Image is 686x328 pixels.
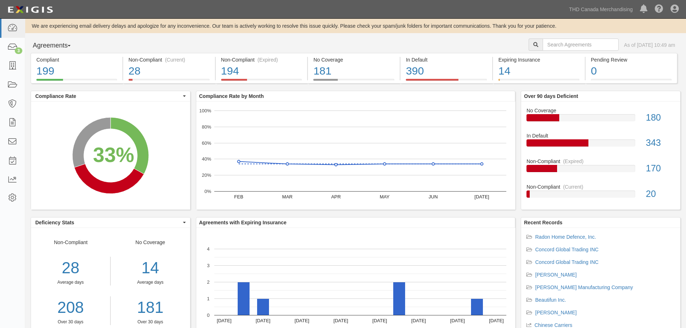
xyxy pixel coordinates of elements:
[591,56,672,63] div: Pending Review
[641,111,680,124] div: 180
[493,79,585,85] a: Expiring Insurance14
[641,136,680,149] div: 343
[591,63,672,79] div: 0
[313,63,394,79] div: 181
[313,56,394,63] div: No Coverage
[234,194,243,199] text: FEB
[333,318,348,323] text: [DATE]
[31,296,110,319] a: 208
[202,124,211,130] text: 80%
[521,158,680,165] div: Non-Compliant
[116,296,185,319] a: 181
[406,56,487,63] div: In Default
[521,183,680,190] div: Non-Compliant
[129,63,210,79] div: 28
[217,318,232,323] text: [DATE]
[221,56,302,63] div: Non-Compliant (Expired)
[36,56,117,63] div: Compliant
[282,194,292,199] text: MAR
[31,319,110,325] div: Over 30 days
[543,39,619,51] input: Search Agreements
[257,56,278,63] div: (Expired)
[31,239,111,325] div: Non-Compliant
[116,257,185,279] div: 14
[207,246,210,252] text: 4
[202,172,211,178] text: 20%
[196,102,515,210] svg: A chart.
[534,322,572,328] a: Chinese Carriers
[450,318,465,323] text: [DATE]
[199,108,211,113] text: 100%
[526,158,675,183] a: Non-Compliant(Expired)170
[31,217,190,228] button: Deficiency Stats
[535,234,596,240] a: Radon Home Defence, Inc.
[165,56,185,63] div: (Current)
[199,93,264,99] b: Compliance Rate by Month
[400,79,492,85] a: In Default390
[526,107,675,132] a: No Coverage180
[535,247,598,252] a: Concord Global Trading INC
[563,158,584,165] div: (Expired)
[526,183,675,203] a: Non-Compliant(Current)20
[31,102,190,210] svg: A chart.
[535,284,633,290] a: [PERSON_NAME] Manufacturing Company
[35,93,181,100] span: Compliance Rate
[563,183,583,190] div: (Current)
[25,22,686,30] div: We are experiencing email delivery delays and apologize for any inconvenience. Our team is active...
[521,132,680,139] div: In Default
[31,91,190,101] button: Compliance Rate
[35,219,181,226] span: Deficiency Stats
[31,279,110,286] div: Average days
[406,63,487,79] div: 390
[207,279,210,285] text: 2
[641,162,680,175] div: 170
[535,310,577,315] a: [PERSON_NAME]
[123,79,215,85] a: Non-Compliant(Current)28
[331,194,341,199] text: APR
[474,194,489,199] text: [DATE]
[207,296,210,301] text: 1
[204,189,211,194] text: 0%
[207,263,210,268] text: 3
[31,79,122,85] a: Compliant199
[380,194,390,199] text: MAY
[411,318,426,323] text: [DATE]
[216,79,308,85] a: Non-Compliant(Expired)194
[31,257,110,279] div: 28
[202,140,211,145] text: 60%
[524,220,562,225] b: Recent Records
[116,319,185,325] div: Over 30 days
[655,5,663,14] i: Help Center - Complianz
[524,93,578,99] b: Over 90 days Deficient
[526,132,675,158] a: In Default343
[535,272,577,278] a: [PERSON_NAME]
[586,79,677,85] a: Pending Review0
[111,239,190,325] div: No Coverage
[498,63,579,79] div: 14
[372,318,387,323] text: [DATE]
[295,318,309,323] text: [DATE]
[308,79,400,85] a: No Coverage181
[489,318,504,323] text: [DATE]
[521,107,680,114] div: No Coverage
[202,156,211,162] text: 40%
[93,140,134,170] div: 33%
[498,56,579,63] div: Expiring Insurance
[624,41,675,49] div: As of [DATE] 10:49 am
[116,279,185,286] div: Average days
[535,259,598,265] a: Concord Global Trading INC
[31,39,85,53] button: Agreements
[565,2,636,17] a: THD Canada Merchandising
[256,318,270,323] text: [DATE]
[641,188,680,201] div: 20
[221,63,302,79] div: 194
[36,63,117,79] div: 199
[15,48,22,54] div: 3
[129,56,210,63] div: Non-Compliant (Current)
[207,313,210,318] text: 0
[535,297,566,303] a: Beautifun Inc.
